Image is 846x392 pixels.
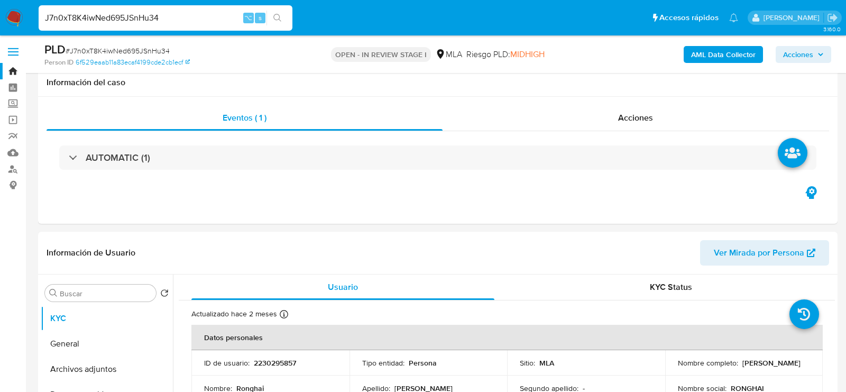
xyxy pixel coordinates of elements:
span: Riesgo PLD: [466,49,545,60]
h3: AUTOMATIC (1) [86,152,150,163]
a: 6f529eaab11a83ecaf4199cde2cb1ecf [76,58,190,67]
h1: Información del caso [47,77,829,88]
h1: Información de Usuario [47,248,135,258]
p: MLA [539,358,554,368]
button: Ver Mirada por Persona [700,240,829,266]
p: Sitio : [520,358,535,368]
p: Persona [409,358,437,368]
th: Datos personales [191,325,823,350]
p: OPEN - IN REVIEW STAGE I [331,47,431,62]
p: Actualizado hace 2 meses [191,309,277,319]
div: MLA [435,49,462,60]
span: Ver Mirada por Persona [714,240,804,266]
input: Buscar [60,289,152,298]
button: search-icon [266,11,288,25]
span: Accesos rápidos [659,12,719,23]
p: Tipo entidad : [362,358,404,368]
input: Buscar usuario o caso... [39,11,292,25]
span: MIDHIGH [510,48,545,60]
button: KYC [41,306,173,331]
span: ⌥ [244,13,252,23]
a: Notificaciones [729,13,738,22]
button: General [41,331,173,357]
button: Archivos adjuntos [41,357,173,382]
span: Acciones [783,46,813,63]
span: Acciones [618,112,653,124]
div: AUTOMATIC (1) [59,145,816,170]
b: PLD [44,41,66,58]
p: [PERSON_NAME] [742,358,801,368]
button: Buscar [49,289,58,297]
b: AML Data Collector [691,46,756,63]
b: Person ID [44,58,73,67]
p: ID de usuario : [204,358,250,368]
button: AML Data Collector [684,46,763,63]
p: Nombre completo : [678,358,738,368]
a: Salir [827,12,838,23]
p: 2230295857 [254,358,296,368]
button: Volver al orden por defecto [160,289,169,300]
span: KYC Status [650,281,692,293]
p: lourdes.morinigo@mercadolibre.com [764,13,823,23]
span: s [259,13,262,23]
span: # J7n0xT8K4iwNed695JSnHu34 [66,45,170,56]
button: Acciones [776,46,831,63]
span: Eventos ( 1 ) [223,112,266,124]
span: Usuario [328,281,358,293]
